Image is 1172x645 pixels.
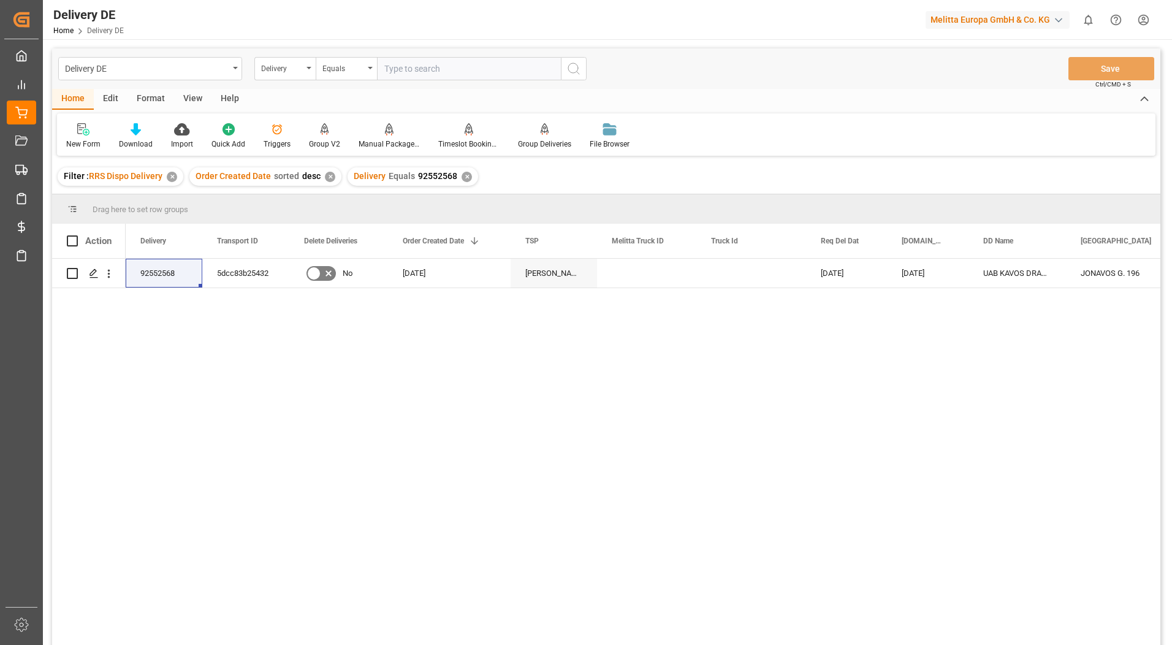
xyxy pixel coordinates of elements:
[343,259,352,288] span: No
[119,139,153,150] div: Download
[926,11,1070,29] div: Melitta Europa GmbH & Co. KG
[211,89,248,110] div: Help
[887,259,968,288] div: [DATE]
[511,259,597,288] div: [PERSON_NAME] Export
[325,172,335,182] div: ✕
[89,171,162,181] span: RRS Dispo Delivery
[1068,57,1154,80] button: Save
[167,172,177,182] div: ✕
[438,139,500,150] div: Timeslot Booking Report
[1102,6,1130,34] button: Help Center
[1075,6,1102,34] button: show 0 new notifications
[52,89,94,110] div: Home
[85,235,112,246] div: Action
[403,237,464,245] span: Order Created Date
[462,172,472,182] div: ✕
[309,139,340,150] div: Group V2
[983,237,1013,245] span: DD Name
[64,171,89,181] span: Filter :
[590,139,630,150] div: File Browser
[806,259,887,288] div: [DATE]
[171,139,193,150] div: Import
[254,57,316,80] button: open menu
[316,57,377,80] button: open menu
[359,139,420,150] div: Manual Package TypeDetermination
[561,57,587,80] button: search button
[264,139,291,150] div: Triggers
[211,139,245,150] div: Quick Add
[1095,80,1131,89] span: Ctrl/CMD + S
[127,89,174,110] div: Format
[304,237,357,245] span: Delete Deliveries
[612,237,664,245] span: Melitta Truck ID
[196,171,271,181] span: Order Created Date
[174,89,211,110] div: View
[261,60,303,74] div: Delivery
[322,60,364,74] div: Equals
[66,139,101,150] div: New Form
[518,139,571,150] div: Group Deliveries
[93,205,188,214] span: Drag here to set row groups
[377,57,561,80] input: Type to search
[389,171,415,181] span: Equals
[926,8,1075,31] button: Melitta Europa GmbH & Co. KG
[902,237,943,245] span: [DOMAIN_NAME] Dat
[1081,237,1151,245] span: [GEOGRAPHIC_DATA]
[821,237,859,245] span: Req Del Dat
[140,237,166,245] span: Delivery
[968,259,1066,288] div: UAB KAVOS DRAUGAS
[388,259,511,288] div: [DATE]
[53,6,124,24] div: Delivery DE
[58,57,242,80] button: open menu
[53,26,74,35] a: Home
[525,237,539,245] span: TSP
[274,171,299,181] span: sorted
[94,89,127,110] div: Edit
[126,259,202,288] div: 92552568
[52,259,126,288] div: Press SPACE to select this row.
[65,60,229,75] div: Delivery DE
[711,237,738,245] span: Truck Id
[418,171,457,181] span: 92552568
[217,237,258,245] span: Transport ID
[202,259,289,288] div: 5dcc83b25432
[302,171,321,181] span: desc
[354,171,386,181] span: Delivery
